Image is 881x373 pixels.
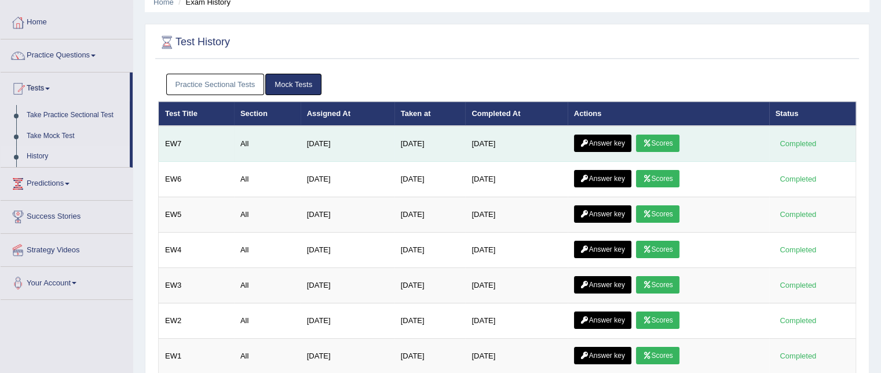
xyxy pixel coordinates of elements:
a: Take Practice Sectional Test [21,105,130,126]
td: [DATE] [301,233,394,268]
td: EW7 [159,126,234,162]
a: Scores [636,276,679,294]
td: [DATE] [301,162,394,197]
td: EW3 [159,268,234,303]
div: Completed [776,314,821,327]
a: Strategy Videos [1,234,133,263]
a: Your Account [1,267,133,296]
a: Answer key [574,170,631,187]
td: [DATE] [465,126,567,162]
td: All [234,303,301,339]
a: Scores [636,170,679,187]
a: Scores [636,347,679,364]
a: Answer key [574,312,631,329]
td: All [234,268,301,303]
td: All [234,233,301,268]
div: Completed [776,279,821,291]
td: [DATE] [394,162,466,197]
td: [DATE] [394,303,466,339]
td: [DATE] [465,233,567,268]
a: Predictions [1,168,133,197]
th: Section [234,102,301,126]
td: [DATE] [394,268,466,303]
th: Actions [568,102,769,126]
th: Test Title [159,102,234,126]
td: All [234,197,301,233]
div: Completed [776,173,821,185]
th: Status [769,102,856,126]
td: [DATE] [465,162,567,197]
div: Completed [776,244,821,256]
td: EW6 [159,162,234,197]
td: [DATE] [301,126,394,162]
td: EW4 [159,233,234,268]
td: All [234,126,301,162]
th: Completed At [465,102,567,126]
td: [DATE] [394,233,466,268]
a: Answer key [574,205,631,223]
a: Practice Sectional Tests [166,74,265,95]
th: Assigned At [301,102,394,126]
a: Answer key [574,276,631,294]
td: EW2 [159,303,234,339]
div: Completed [776,137,821,150]
a: Home [1,6,133,35]
a: Answer key [574,347,631,364]
td: [DATE] [465,303,567,339]
a: Scores [636,205,679,223]
a: Take Mock Test [21,126,130,147]
td: EW5 [159,197,234,233]
div: Completed [776,208,821,220]
td: All [234,162,301,197]
td: [DATE] [301,268,394,303]
a: Mock Tests [265,74,321,95]
td: [DATE] [394,197,466,233]
h2: Test History [158,34,230,51]
a: Answer key [574,241,631,258]
td: [DATE] [301,303,394,339]
a: Scores [636,241,679,258]
td: [DATE] [301,197,394,233]
a: History [21,146,130,167]
div: Completed [776,350,821,362]
td: [DATE] [465,197,567,233]
a: Success Stories [1,201,133,230]
td: [DATE] [465,268,567,303]
a: Answer key [574,135,631,152]
a: Practice Questions [1,39,133,68]
td: [DATE] [394,126,466,162]
a: Scores [636,312,679,329]
th: Taken at [394,102,466,126]
a: Scores [636,135,679,152]
a: Tests [1,73,130,102]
